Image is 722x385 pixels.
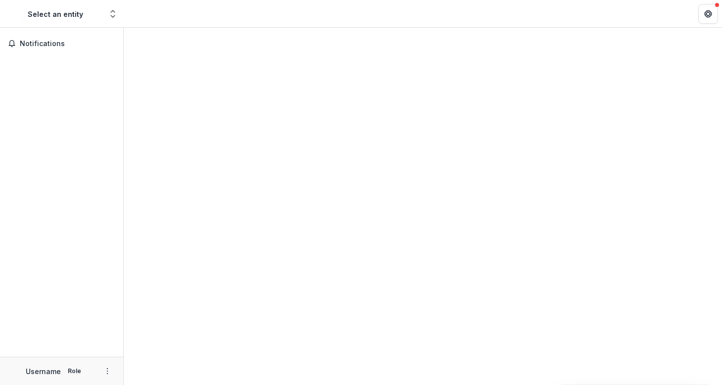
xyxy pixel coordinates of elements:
[28,9,83,19] div: Select an entity
[101,365,113,377] button: More
[65,367,84,376] p: Role
[698,4,718,24] button: Get Help
[26,366,61,377] p: Username
[20,40,115,48] span: Notifications
[4,36,119,52] button: Notifications
[106,4,120,24] button: Open entity switcher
